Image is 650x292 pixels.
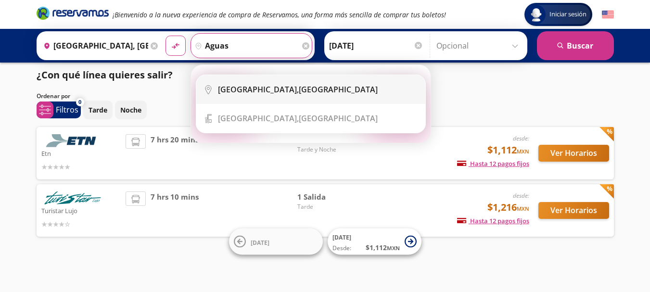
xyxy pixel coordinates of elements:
p: Noche [120,105,141,115]
p: Etn [41,147,121,159]
span: Tarde [297,203,365,211]
span: $1,216 [487,200,529,215]
div: [GEOGRAPHIC_DATA] [218,113,378,124]
button: 0Filtros [37,102,81,118]
img: Etn [41,134,104,147]
p: ¿Con qué línea quieres salir? [37,68,173,82]
em: ¡Bienvenido a la nueva experiencia de compra de Reservamos, una forma más sencilla de comprar tus... [113,10,446,19]
small: MXN [387,244,400,252]
em: desde: [513,134,529,142]
span: Hasta 12 pagos fijos [457,159,529,168]
button: [DATE]Desde:$1,112MXN [328,229,421,255]
button: Tarde [83,101,113,119]
span: 7 hrs 20 mins [151,134,199,172]
span: Desde: [332,244,351,253]
button: Noche [115,101,147,119]
p: Turistar Lujo [41,204,121,216]
button: Ver Horarios [538,145,609,162]
span: [DATE] [332,233,351,241]
span: $ 1,112 [366,242,400,253]
span: 7 hrs 10 mins [151,191,199,229]
input: Buscar Destino [191,34,300,58]
span: 1 Salida [297,191,365,203]
input: Opcional [436,34,523,58]
div: [GEOGRAPHIC_DATA] [218,84,378,95]
p: Filtros [56,104,78,115]
span: Iniciar sesión [546,10,590,19]
p: Ordenar por [37,92,70,101]
button: Ver Horarios [538,202,609,219]
span: [DATE] [251,238,269,246]
small: MXN [517,148,529,155]
i: Brand Logo [37,6,109,20]
small: MXN [517,205,529,212]
button: Buscar [537,31,614,60]
span: Tarde y Noche [297,145,365,154]
input: Elegir Fecha [329,34,423,58]
a: Brand Logo [37,6,109,23]
button: English [602,9,614,21]
span: $1,112 [487,143,529,157]
button: [DATE] [229,229,323,255]
em: desde: [513,191,529,200]
b: [GEOGRAPHIC_DATA], [218,113,299,124]
b: [GEOGRAPHIC_DATA], [218,84,299,95]
span: Hasta 12 pagos fijos [457,216,529,225]
p: Tarde [89,105,107,115]
img: Turistar Lujo [41,191,104,204]
input: Buscar Origen [39,34,148,58]
span: 0 [78,98,81,106]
